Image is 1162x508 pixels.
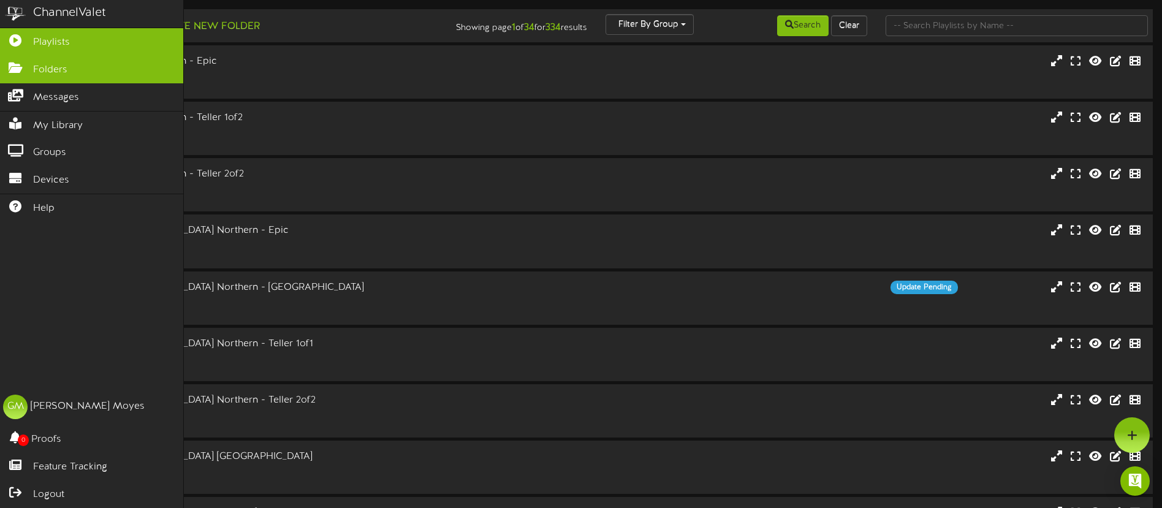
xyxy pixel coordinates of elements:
button: Search [777,15,829,36]
div: AZ - 056 - [GEOGRAPHIC_DATA] Northern - Teller 2of2 [49,393,495,408]
div: Landscape ( 16:9 ) [49,464,495,474]
span: My Library [33,119,83,133]
button: Clear [831,15,867,36]
span: Proofs [31,433,61,447]
div: # 5649 [49,248,495,259]
div: Landscape ( 16:9 ) [49,181,495,192]
div: Open Intercom Messenger [1120,466,1150,496]
div: # 870 [49,135,495,146]
div: # 5650 [49,305,495,315]
div: # 876 [49,79,495,89]
div: Landscape ( 16:9 ) [49,351,495,361]
div: AZ - 033 - Mesa Southern - Epic [49,55,495,69]
input: -- Search Playlists by Name -- [886,15,1148,36]
div: GM [3,395,28,419]
span: Logout [33,488,64,502]
strong: 334 [545,22,561,33]
span: Messages [33,91,79,105]
div: AZ - 056 - [GEOGRAPHIC_DATA] Northern - Teller 1of1 [49,337,495,351]
div: Portrait ( 9:16 ) [49,294,495,305]
span: Groups [33,146,66,160]
strong: 1 [512,22,515,33]
div: AZ - 056 - [GEOGRAPHIC_DATA] Northern - [GEOGRAPHIC_DATA] [49,281,495,295]
div: [PERSON_NAME] Moyes [31,400,145,414]
strong: 34 [524,22,534,33]
div: # 874 [49,362,495,372]
div: Landscape ( 16:9 ) [49,408,495,418]
div: AZ - 033 - Mesa Southern - Teller 2of2 [49,167,495,181]
div: # 875 [49,418,495,428]
button: Filter By Group [606,14,694,35]
div: Landscape ( 16:9 ) [49,238,495,248]
div: Showing page of for results [409,14,596,35]
div: Landscape ( 16:9 ) [49,69,495,79]
span: Folders [33,63,67,77]
span: Devices [33,173,69,188]
span: Feature Tracking [33,460,107,474]
span: 0 [18,434,29,446]
button: Create New Folder [142,19,264,34]
div: Landscape ( 16:9 ) [49,125,495,135]
div: AZ - 056 - [GEOGRAPHIC_DATA] [GEOGRAPHIC_DATA] [49,450,495,464]
div: ChannelValet [33,4,106,22]
div: AZ - 033 - Mesa Southern - Teller 1of2 [49,111,495,125]
div: AZ - 056 - [GEOGRAPHIC_DATA] Northern - Epic [49,224,495,238]
span: Help [33,202,55,216]
div: Update Pending [890,281,958,294]
div: # 5652 [49,474,495,485]
span: Playlists [33,36,70,50]
div: # 871 [49,192,495,202]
